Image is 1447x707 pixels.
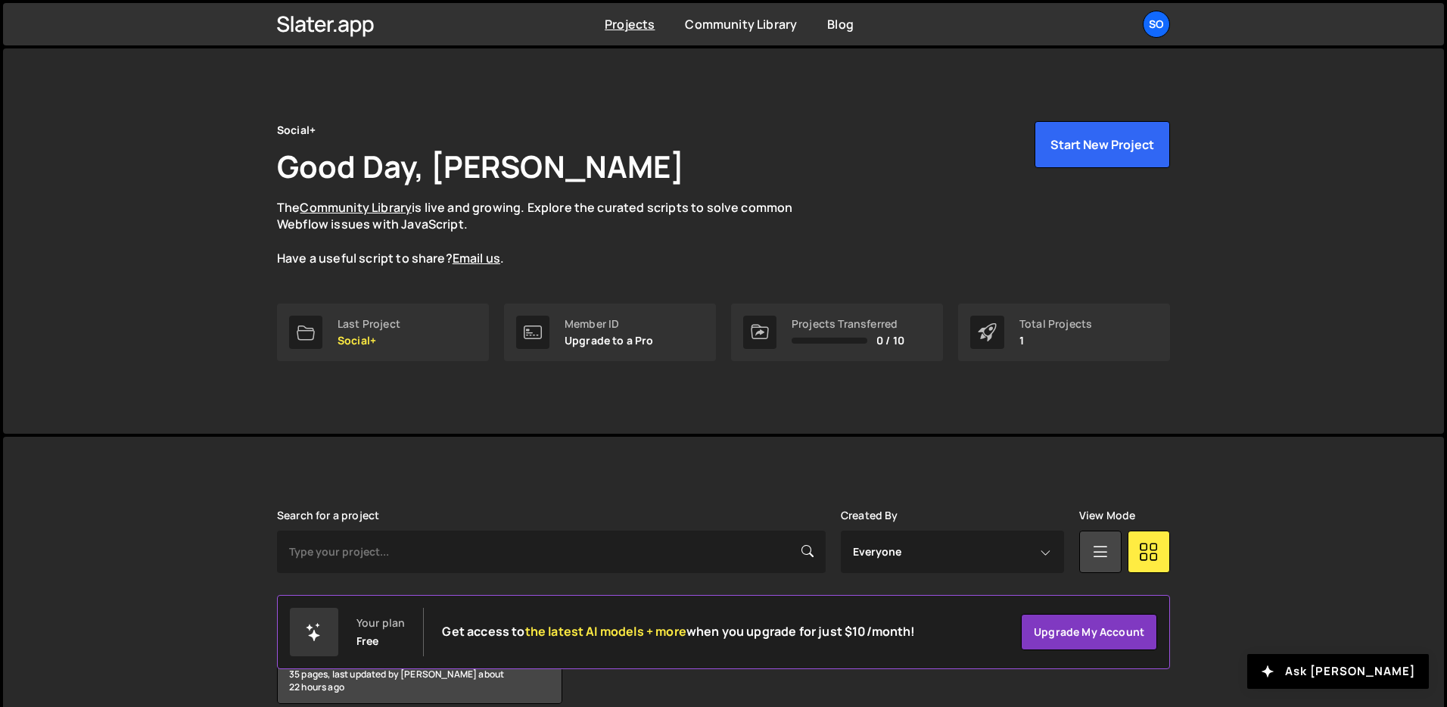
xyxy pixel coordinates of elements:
div: Social+ [277,121,316,139]
a: Email us [453,250,500,266]
div: Total Projects [1019,318,1092,330]
label: Search for a project [277,509,379,522]
div: Member ID [565,318,654,330]
div: Last Project [338,318,400,330]
div: 35 pages, last updated by [PERSON_NAME] about 22 hours ago [278,658,562,703]
button: Ask [PERSON_NAME] [1247,654,1429,689]
a: Last Project Social+ [277,304,489,361]
p: Social+ [338,335,400,347]
input: Type your project... [277,531,826,573]
h2: Get access to when you upgrade for just $10/month! [442,624,915,639]
a: So [1143,11,1170,38]
p: Upgrade to a Pro [565,335,654,347]
span: 0 / 10 [876,335,904,347]
a: Community Library [685,16,797,33]
button: Start New Project [1035,121,1170,168]
div: Your plan [356,617,405,629]
p: The is live and growing. Explore the curated scripts to solve common Webflow issues with JavaScri... [277,199,822,267]
a: Upgrade my account [1021,614,1157,650]
a: Community Library [300,199,412,216]
p: 1 [1019,335,1092,347]
a: Blog [827,16,854,33]
div: Projects Transferred [792,318,904,330]
span: the latest AI models + more [525,623,686,640]
h1: Good Day, [PERSON_NAME] [277,145,684,187]
div: Free [356,635,379,647]
a: Projects [605,16,655,33]
label: Created By [841,509,898,522]
label: View Mode [1079,509,1135,522]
